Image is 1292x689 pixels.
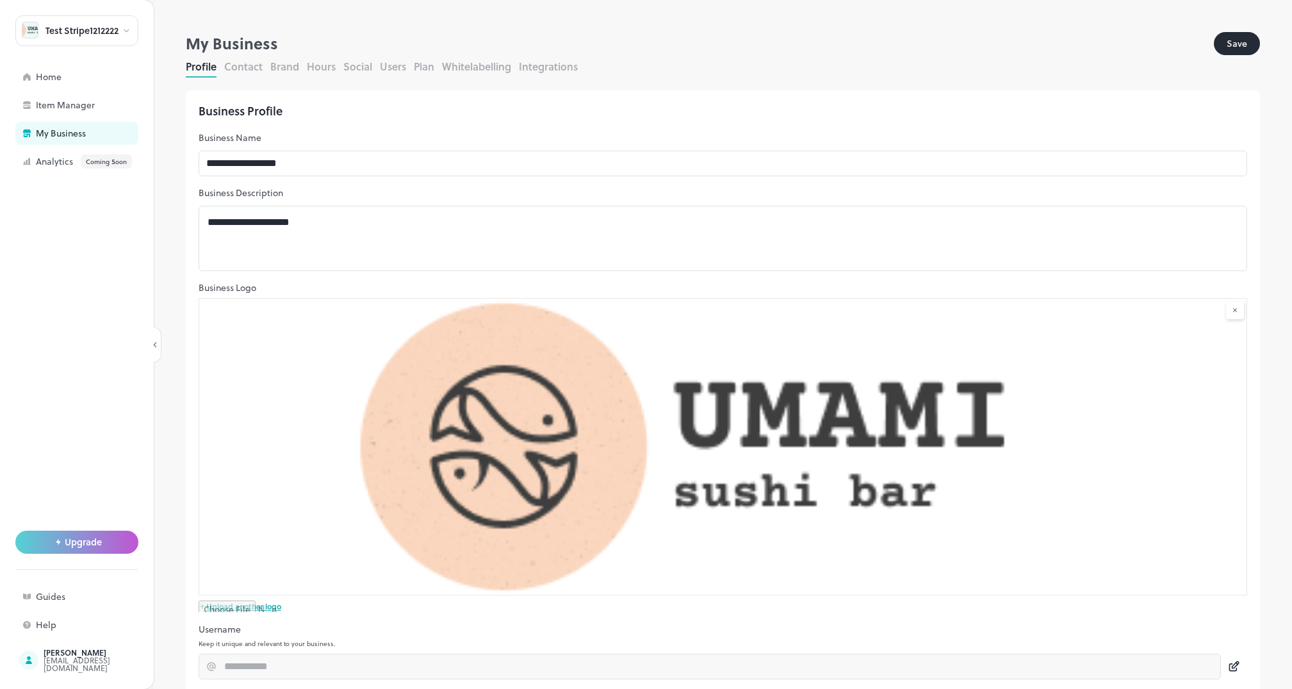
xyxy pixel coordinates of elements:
div: Help [36,620,164,629]
span: Upgrade [65,537,102,547]
button: Plan [414,59,434,74]
div: [PERSON_NAME] [44,649,164,656]
img: 1664857678009u17cglxvps.png [199,299,1247,595]
p: Business Name [199,131,1247,144]
button: Hours [307,59,336,74]
div: [EMAIL_ADDRESS][DOMAIN_NAME] [44,656,164,672]
img: avatar [22,22,38,38]
div: Guides [36,592,164,601]
button: Profile [186,59,217,74]
button: Brand [270,59,299,74]
div: Business Profile [199,103,1247,119]
button: Social [343,59,372,74]
button: Users [380,59,406,74]
div: My Business [36,129,164,138]
button: Whitelabelling [442,59,511,74]
div: Analytics [36,154,164,169]
p: Business Logo [199,281,1247,294]
button: Integrations [519,59,578,74]
p: Username [199,623,1247,636]
div: Coming Soon [81,154,132,169]
div: Test Stripe1212222 [45,26,119,35]
div: My Business [186,32,1214,55]
div: Item Manager [36,101,164,110]
button: Save [1214,32,1260,55]
p: Business Description [199,187,1247,199]
button: Contact [224,59,263,74]
p: Keep it unique and relevant to your business. [199,640,1247,647]
div: Home [36,72,164,81]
